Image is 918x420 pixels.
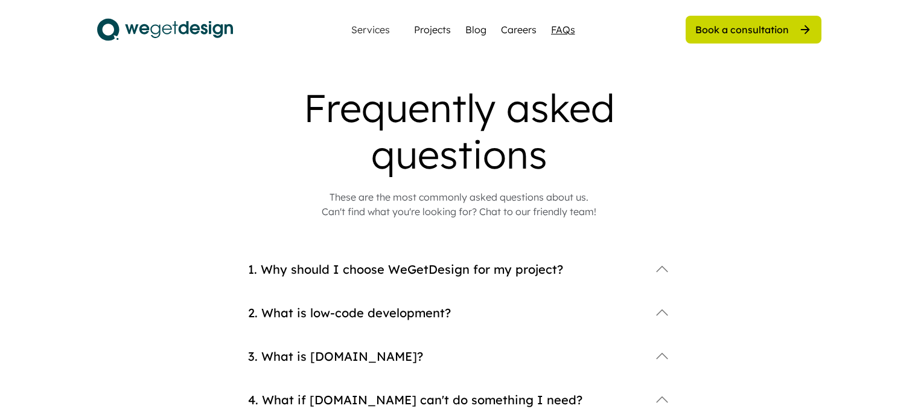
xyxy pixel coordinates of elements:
[346,25,395,34] div: Services
[695,23,789,36] div: Book a consultation
[551,22,575,37] a: FAQs
[501,22,537,37] a: Careers
[465,22,486,37] a: Blog
[248,348,642,365] div: 3. What is [DOMAIN_NAME]?
[248,305,642,321] div: 2. What is low-code development?
[248,261,642,278] div: 1. Why should I choose WeGetDesign for my project?
[414,22,451,37] a: Projects
[322,190,596,219] div: These are the most commonly asked questions about us. Can't find what you're looking for? Chat to...
[248,392,642,409] div: 4. What if [DOMAIN_NAME] can't do something I need?
[218,85,701,178] div: Frequently asked questions
[97,15,233,45] img: logo.svg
